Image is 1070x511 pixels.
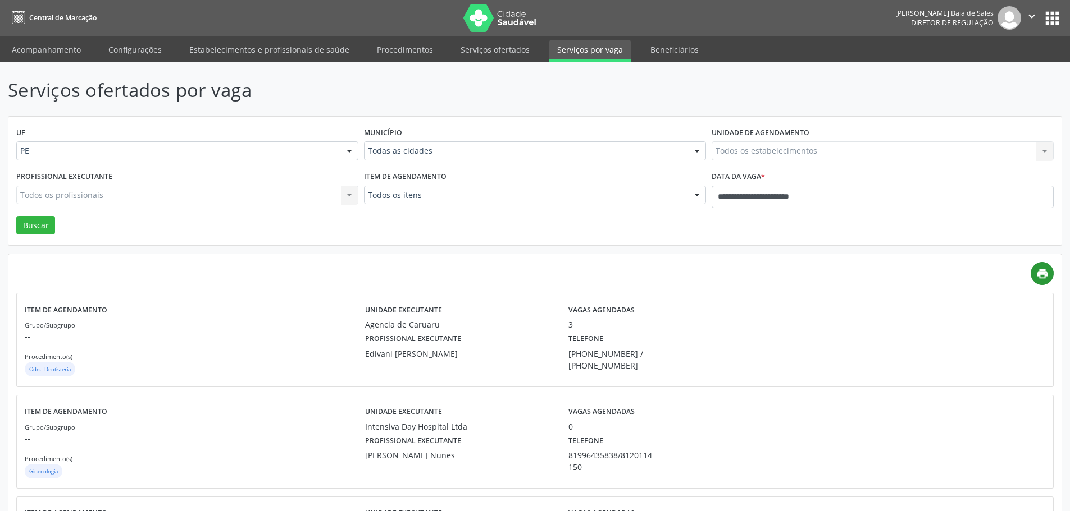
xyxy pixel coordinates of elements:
div: 3 [568,319,705,330]
div: [PERSON_NAME] Nunes [365,449,553,461]
label: Município [364,125,402,142]
label: Vagas agendadas [568,403,635,421]
label: Telefone [568,432,603,450]
button: Buscar [16,216,55,235]
label: Profissional executante [365,330,461,348]
small: Procedimento(s) [25,454,72,463]
label: Telefone [568,330,603,348]
button: apps [1042,8,1062,28]
small: Procedimento(s) [25,352,72,361]
div: [PERSON_NAME] Baia de Sales [895,8,994,18]
a: print [1031,262,1054,285]
label: Unidade executante [365,403,442,421]
a: Serviços por vaga [549,40,631,62]
button:  [1021,6,1042,30]
i:  [1026,10,1038,22]
span: Diretor de regulação [911,18,994,27]
a: Central de Marcação [8,8,97,27]
small: Grupo/Subgrupo [25,321,75,329]
div: [PHONE_NUMBER] / [PHONE_NUMBER] [568,348,654,371]
span: PE [20,145,335,156]
div: Intensiva Day Hospital Ltda [365,421,553,432]
label: Data da vaga [712,168,765,186]
p: -- [25,330,365,342]
div: 81996435838/8120114150 [568,449,654,473]
label: Profissional executante [365,432,461,450]
label: Item de agendamento [25,301,107,319]
label: UF [16,125,25,142]
span: Central de Marcação [29,13,97,22]
label: Item de agendamento [25,403,107,421]
a: Configurações [101,40,170,59]
a: Estabelecimentos e profissionais de saúde [181,40,357,59]
p: -- [25,432,365,444]
label: Vagas agendadas [568,301,635,319]
div: Agencia de Caruaru [365,319,553,330]
img: img [998,6,1021,30]
p: Serviços ofertados por vaga [8,76,746,104]
label: Unidade executante [365,301,442,319]
label: Profissional executante [16,168,112,186]
small: Ginecologia [29,468,58,475]
i: print [1036,268,1049,280]
span: Todas as cidades [368,145,683,156]
label: Unidade de agendamento [712,125,809,142]
span: Todos os itens [368,190,683,201]
a: Procedimentos [369,40,441,59]
a: Beneficiários [643,40,707,59]
a: Acompanhamento [4,40,89,59]
div: 0 [568,421,705,432]
div: Edivani [PERSON_NAME] [365,348,553,360]
label: Item de agendamento [364,168,447,186]
small: Odo.- Dentisteria [29,366,71,373]
a: Serviços ofertados [453,40,538,59]
small: Grupo/Subgrupo [25,423,75,431]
